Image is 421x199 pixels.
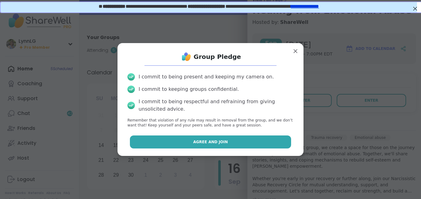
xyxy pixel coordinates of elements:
div: I commit to keeping groups confidential. [139,86,239,93]
div: I commit to being respectful and refraining from giving unsolicited advice. [139,98,294,113]
button: Agree and Join [130,135,291,148]
span: Agree and Join [193,139,228,145]
img: ShareWell Logo [180,51,193,63]
p: Remember that violation of any rule may result in removal from the group, and we don’t want that!... [127,118,294,128]
div: I commit to being present and keeping my camera on. [139,73,274,81]
h1: Group Pledge [194,52,241,61]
